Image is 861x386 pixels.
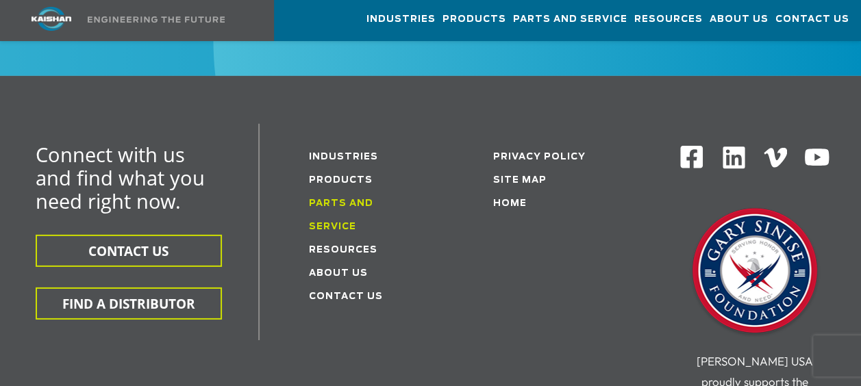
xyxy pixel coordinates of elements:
button: CONTACT US [36,235,222,267]
span: Connect with us and find what you need right now. [36,141,205,214]
button: FIND A DISTRIBUTOR [36,287,222,320]
span: Contact Us [775,12,849,27]
a: Products [442,1,506,38]
a: Home [493,199,527,208]
a: About Us [309,269,368,278]
span: Products [442,12,506,27]
img: Youtube [803,144,830,171]
a: Products [309,176,373,185]
img: Vimeo [764,148,787,168]
a: Parts and service [309,199,373,231]
a: Resources [634,1,703,38]
span: About Us [710,12,769,27]
span: Industries [366,12,436,27]
a: Industries [309,153,378,162]
a: Industries [366,1,436,38]
span: Resources [634,12,703,27]
img: Linkedin [721,144,747,171]
a: Contact Us [775,1,849,38]
img: Facebook [679,144,704,170]
a: Contact Us [309,292,383,301]
img: Gary Sinise Foundation [686,204,823,341]
a: Privacy Policy [493,153,586,162]
a: Resources [309,246,377,255]
img: Engineering the future [88,16,225,23]
a: About Us [710,1,769,38]
a: Site Map [493,176,547,185]
a: Parts and Service [513,1,627,38]
span: Parts and Service [513,12,627,27]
